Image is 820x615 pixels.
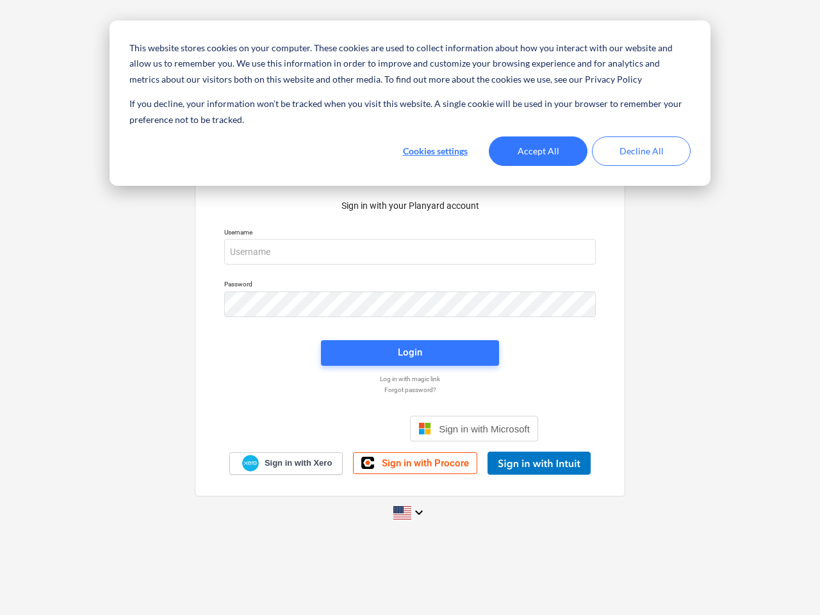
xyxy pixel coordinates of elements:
div: Cookie banner [110,20,710,186]
a: Log in with magic link [218,375,602,383]
span: Sign in with Microsoft [439,423,530,434]
p: Password [224,280,596,291]
div: Login [398,344,422,361]
button: Login [321,340,499,366]
img: Microsoft logo [418,422,431,435]
p: Sign in with your Planyard account [224,199,596,213]
button: Decline All [592,136,691,166]
button: Accept All [489,136,587,166]
span: Sign in with Procore [382,457,469,469]
a: Sign in with Procore [353,452,477,474]
button: Cookies settings [386,136,484,166]
p: This website stores cookies on your computer. These cookies are used to collect information about... [129,40,691,88]
p: Username [224,228,596,239]
input: Username [224,239,596,265]
a: Forgot password? [218,386,602,394]
iframe: Sign in with Google Button [275,414,406,443]
a: Sign in with Xero [229,452,343,475]
span: Sign in with Xero [265,457,332,469]
i: keyboard_arrow_down [411,505,427,520]
p: If you decline, your information won’t be tracked when you visit this website. A single cookie wi... [129,96,691,127]
img: Xero logo [242,455,259,472]
iframe: Chat Widget [756,553,820,615]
